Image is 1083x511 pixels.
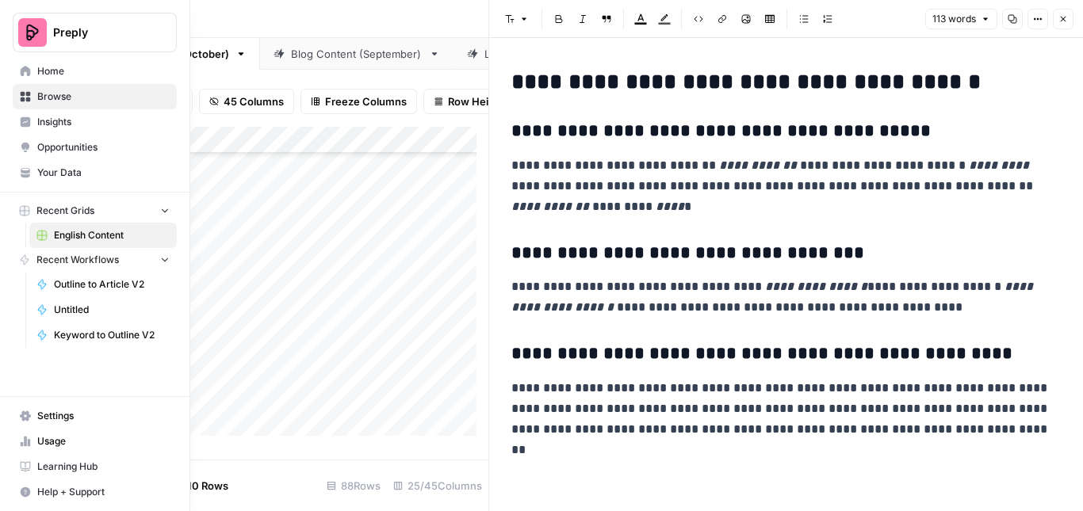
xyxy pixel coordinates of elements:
span: Home [37,64,170,78]
a: Learning Hub [13,454,177,479]
a: Keyword to Outline V2 [29,322,177,348]
a: Outline to Article V2 [29,272,177,297]
a: English Content [29,223,177,248]
a: Insights [13,109,177,135]
a: Your Data [13,160,177,185]
a: Usage [13,429,177,454]
button: Recent Grids [13,199,177,223]
span: Insights [37,115,170,129]
button: Recent Workflows [13,248,177,272]
span: Opportunities [37,140,170,154]
span: 45 Columns [224,93,284,109]
span: Row Height [448,93,505,109]
span: Recent Grids [36,204,94,218]
span: Usage [37,434,170,448]
button: Help + Support [13,479,177,505]
span: Settings [37,409,170,423]
span: Help + Support [37,485,170,499]
a: Browse [13,84,177,109]
span: Outline to Article V2 [54,277,170,292]
a: Listicles - WIP [453,38,585,70]
a: Home [13,59,177,84]
a: Blog Content (September) [260,38,453,70]
span: Browse [37,90,170,104]
button: 113 words [925,9,997,29]
img: Preply Logo [18,18,47,47]
button: Freeze Columns [300,89,417,114]
span: Your Data [37,166,170,180]
span: 113 words [932,12,976,26]
span: Keyword to Outline V2 [54,328,170,342]
a: Opportunities [13,135,177,160]
span: Add 10 Rows [165,478,228,494]
button: Row Height [423,89,515,114]
div: Blog Content (September) [291,46,423,62]
a: Untitled [29,297,177,322]
a: Settings [13,403,177,429]
span: Preply [53,25,149,40]
button: 45 Columns [199,89,294,114]
span: Learning Hub [37,460,170,474]
span: English Content [54,228,170,242]
span: Recent Workflows [36,253,119,267]
span: Freeze Columns [325,93,407,109]
div: 25/45 Columns [387,473,488,498]
span: Untitled [54,303,170,317]
button: Workspace: Preply [13,13,177,52]
div: 88 Rows [320,473,387,498]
